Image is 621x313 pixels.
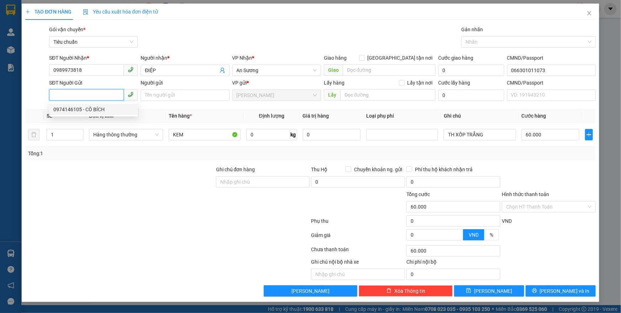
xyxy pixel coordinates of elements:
span: plus [585,132,593,137]
span: phuongthao.tienoanh - In: [39,35,96,47]
span: Tổng cước [406,191,430,197]
button: plus [585,129,593,140]
span: 19:40:14 [DATE] [46,41,87,47]
button: deleteXóa Thông tin [359,285,453,297]
label: Cước lấy hàng [438,80,470,86]
span: Hàng thông thường [93,129,159,140]
div: 0974146105 - CÔ BÍCH [53,106,133,113]
input: VD: Bàn, Ghế [169,129,241,140]
span: Cước hàng [522,113,546,119]
span: VND [469,232,479,238]
span: Cư Kuin [237,90,317,101]
span: Lấy [324,89,340,101]
th: Ghi chú [441,109,519,123]
input: Cước giao hàng [438,65,504,76]
span: Gửi: [39,4,94,19]
span: [GEOGRAPHIC_DATA] tận nơi [365,54,436,62]
span: delete [386,288,391,294]
span: user-add [220,68,225,73]
input: Dọc đường [340,89,436,101]
span: printer [532,288,537,294]
div: Người gửi [141,79,229,87]
img: icon [83,9,89,15]
button: [PERSON_NAME] [264,285,358,297]
input: Ghi Chú [444,129,516,140]
div: SĐT Người Gửi [49,79,138,87]
span: VP Nhận [232,55,252,61]
div: SĐT Người Nhận [49,54,138,62]
div: 0974146105 - CÔ BÍCH [49,104,138,115]
div: VP gửi [232,79,321,87]
input: 0 [303,129,361,140]
button: Close [579,4,599,23]
span: Định lượng [259,113,284,119]
span: Lấy hàng [324,80,344,86]
div: CMND/Passport [507,79,596,87]
div: Chi phí nội bộ [406,258,500,269]
div: CMND/Passport [507,54,596,62]
div: Phụ thu [311,217,406,230]
input: Nhập ghi chú [311,269,405,280]
span: close [586,10,592,16]
span: Lấy tận nơi [405,79,436,87]
span: Phí thu hộ khách nhận trả [412,166,475,173]
span: TH1309250092 - [39,28,96,47]
span: [PERSON_NAME] [291,287,330,295]
span: save [466,288,471,294]
div: Ghi chú nội bộ nhà xe [311,258,405,269]
input: Cước lấy hàng [438,90,504,101]
span: [PERSON_NAME] [39,12,94,19]
span: kg [290,129,297,140]
strong: Nhận: [14,52,98,130]
div: Người nhận [141,54,229,62]
span: Giao [324,64,343,76]
span: plus [25,9,30,14]
button: delete [28,129,40,140]
div: Chưa thanh toán [311,245,406,258]
span: Tiêu chuẩn [53,37,133,47]
label: Ghi chú đơn hàng [216,167,255,172]
span: TẠO ĐƠN HÀNG [25,9,72,15]
button: save[PERSON_NAME] [454,285,524,297]
th: Loại phụ phí [363,109,441,123]
span: Xóa Thông tin [394,287,425,295]
span: Giá trị hàng [303,113,329,119]
label: Hình thức thanh toán [502,191,549,197]
span: An Sương [237,65,317,76]
label: Gán nhãn [461,27,483,32]
span: Yêu cầu xuất hóa đơn điện tử [83,9,158,15]
span: [PERSON_NAME] và In [540,287,590,295]
span: Chuyển khoản ng. gửi [351,166,405,173]
span: Gói vận chuyển [49,27,85,32]
button: printer[PERSON_NAME] và In [526,285,596,297]
span: Giao hàng [324,55,347,61]
span: Thu Hộ [311,167,327,172]
input: Ghi chú đơn hàng [216,176,310,188]
span: A ĐỨC - 0967073074 [39,21,94,27]
span: VND [502,218,512,224]
span: Tên hàng [169,113,192,119]
div: Tổng: 1 [28,150,240,157]
label: Cước giao hàng [438,55,474,61]
span: [PERSON_NAME] [474,287,512,295]
span: phone [128,92,133,97]
span: SL [47,113,52,119]
span: % [490,232,493,238]
span: phone [128,67,133,72]
div: Giảm giá [311,231,406,244]
input: Dọc đường [343,64,436,76]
